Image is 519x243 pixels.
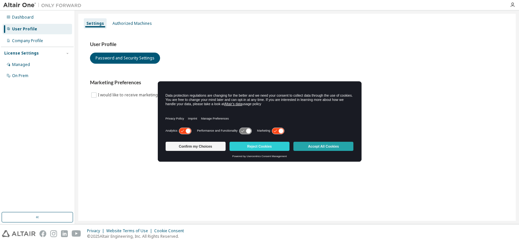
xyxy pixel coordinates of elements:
img: facebook.svg [39,230,46,237]
div: On Prem [12,73,28,78]
h3: User Profile [90,41,504,48]
img: youtube.svg [72,230,81,237]
div: License Settings [4,51,39,56]
div: Company Profile [12,38,43,43]
p: © 2025 Altair Engineering, Inc. All Rights Reserved. [87,234,188,239]
div: User Profile [12,26,37,32]
button: Password and Security Settings [90,53,160,64]
div: Website Terms of Use [106,228,154,234]
div: Managed [12,62,30,67]
div: Settings [86,21,104,26]
img: Altair One [3,2,85,8]
div: Dashboard [12,15,34,20]
h3: Marketing Preferences [90,79,504,86]
div: Authorized Machines [112,21,152,26]
div: Privacy [87,228,106,234]
img: linkedin.svg [61,230,68,237]
img: instagram.svg [50,230,57,237]
img: altair_logo.svg [2,230,36,237]
div: Cookie Consent [154,228,188,234]
label: I would like to receive marketing emails from Altair [98,91,193,99]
